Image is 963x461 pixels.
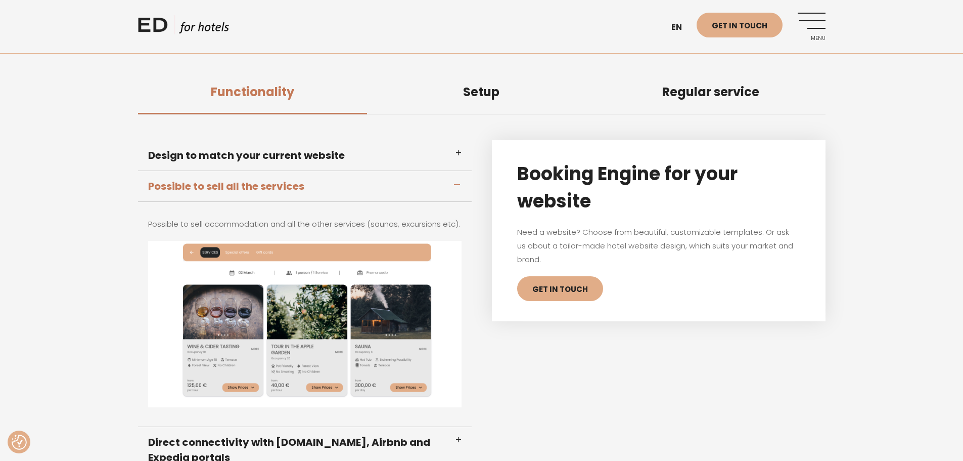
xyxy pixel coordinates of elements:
h3: Booking Engine for your website [517,160,800,215]
p: Possible to sell accommodation and all the other services (saunas, excursions etc). [148,217,462,231]
a: en [666,15,697,40]
a: Get in touch [517,276,603,301]
li: Regular service [596,71,825,114]
a: ED HOTELS [138,15,229,40]
li: Functionality [138,71,367,114]
img: Revisit consent button [12,435,27,450]
span: Menu [798,35,826,41]
h3: Design to match your current website [138,140,472,171]
li: Setup [367,71,596,114]
a: Menu [798,13,826,40]
button: Consent Preferences [12,435,27,450]
a: Get in touch [697,13,783,37]
h3: Possible to sell all the services [138,171,472,202]
p: Need a website? Choose from beautiful, customizable templates. Or ask us about a tailor-made hote... [517,225,800,266]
